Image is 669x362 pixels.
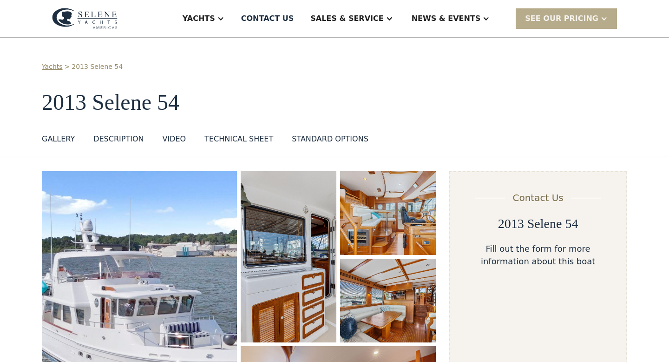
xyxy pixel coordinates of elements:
div: Contact US [241,13,294,24]
div: GALLERY [42,134,75,145]
div: Contact Us [512,191,563,205]
a: GALLERY [42,134,75,148]
h1: 2013 Selene 54 [42,90,627,115]
div: TECHNICAL SHEET [204,134,273,145]
div: DESCRIPTION [93,134,144,145]
a: 2013 Selene 54 [72,62,123,72]
div: VIDEO [162,134,186,145]
div: > [65,62,70,72]
div: Yachts [183,13,215,24]
a: open lightbox [340,259,436,342]
a: TECHNICAL SHEET [204,134,273,148]
div: SEE Our Pricing [516,8,617,28]
div: Fill out the form for more information about this boat [465,242,611,268]
div: Sales & Service [310,13,383,24]
div: STANDARD OPTIONS [292,134,368,145]
a: STANDARD OPTIONS [292,134,368,148]
a: Yachts [42,62,63,72]
a: DESCRIPTION [93,134,144,148]
a: open lightbox [340,171,436,255]
h2: 2013 Selene 54 [498,216,578,232]
div: SEE Our Pricing [525,13,598,24]
img: logo [52,8,118,29]
a: open lightbox [241,171,336,342]
div: News & EVENTS [412,13,481,24]
a: VIDEO [162,134,186,148]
